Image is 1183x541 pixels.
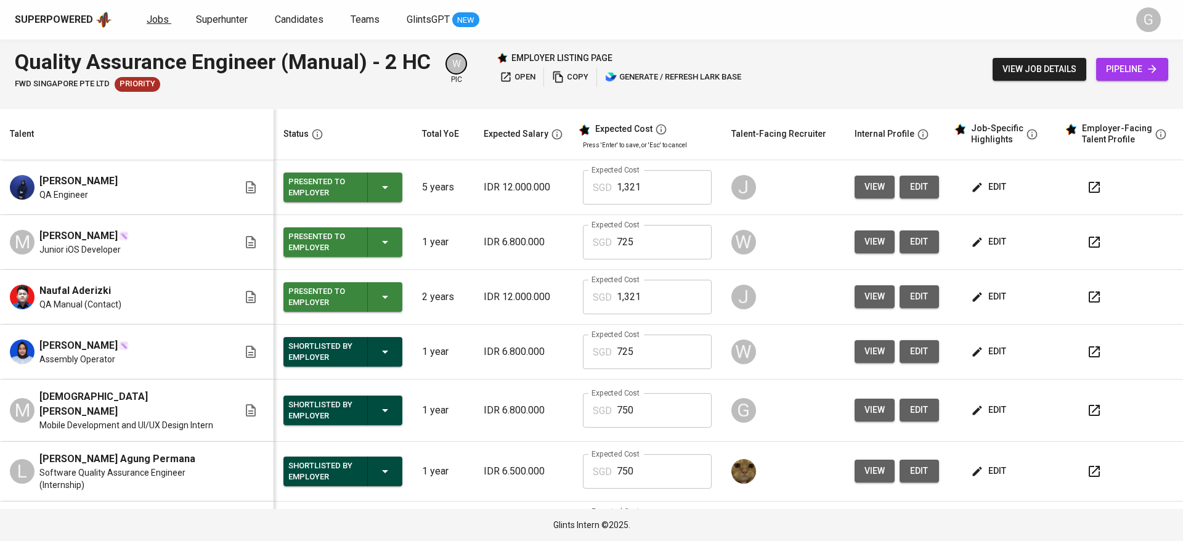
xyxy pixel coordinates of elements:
div: M [10,398,35,423]
button: edit [900,230,939,253]
a: Candidates [275,12,326,28]
span: [PERSON_NAME] Agung Permana [39,452,195,466]
span: edit [974,234,1006,250]
button: copy [549,68,591,87]
span: edit [974,344,1006,359]
span: Priority [115,78,160,90]
button: edit [900,176,939,198]
img: glints_star.svg [954,123,966,136]
button: view [855,285,895,308]
span: edit [974,463,1006,479]
button: edit [900,285,939,308]
span: [DEMOGRAPHIC_DATA][PERSON_NAME] [39,389,224,419]
span: [PERSON_NAME] [39,174,118,189]
div: New Job received from Demand Team [115,77,160,92]
div: Talent [10,126,34,142]
div: Job-Specific Highlights [971,123,1023,145]
span: Superhunter [196,14,248,25]
span: Assembly Operator [39,353,115,365]
button: edit [900,399,939,421]
a: Superhunter [196,12,250,28]
p: 5 years [422,180,464,195]
p: employer listing page [511,52,612,64]
div: Total YoE [422,126,459,142]
span: QA Engineer [39,189,88,201]
div: Status [283,126,309,142]
div: Shortlisted by Employer [288,338,357,365]
div: Expected Salary [484,126,548,142]
img: ec6c0910-f960-4a00-a8f8-c5744e41279e.jpg [731,459,756,484]
button: edit [969,176,1011,198]
div: Internal Profile [855,126,914,142]
div: Employer-Facing Talent Profile [1082,123,1152,145]
p: 1 year [422,344,464,359]
button: view job details [993,58,1086,81]
button: edit [969,460,1011,482]
span: edit [909,289,929,304]
button: edit [900,340,939,363]
button: open [497,68,539,87]
span: edit [909,402,929,418]
a: Superpoweredapp logo [15,10,112,29]
span: edit [974,289,1006,304]
span: copy [552,70,588,84]
p: IDR 6.500.000 [484,464,563,479]
img: glints_star.svg [578,124,590,136]
span: view [864,402,885,418]
span: edit [909,344,929,359]
span: FWD Singapore Pte Ltd [15,78,110,90]
div: J [731,285,756,309]
a: GlintsGPT NEW [407,12,479,28]
img: magic_wand.svg [119,231,129,241]
p: SGD [593,181,612,195]
span: Mobile Development and UI/UX Design Intern [39,419,213,431]
img: Naufal Aderizki [10,285,35,309]
button: view [855,176,895,198]
span: Software Quality Assurance Engineer (Internship) [39,466,224,491]
button: Presented to Employer [283,173,402,202]
button: edit [969,340,1011,363]
p: 2 years [422,290,464,304]
div: W [445,53,467,75]
img: app logo [96,10,112,29]
p: IDR 12.000.000 [484,180,563,195]
span: edit [909,463,929,479]
p: SGD [593,235,612,250]
span: Naufal Aderizki [39,283,111,298]
span: Candidates [275,14,323,25]
span: NEW [452,14,479,26]
a: edit [900,460,939,482]
a: Jobs [147,12,171,28]
span: edit [974,402,1006,418]
span: Junior iOS Developer [39,243,121,256]
p: IDR 12.000.000 [484,290,563,304]
span: Jobs [147,14,169,25]
p: SGD [593,345,612,360]
button: view [855,340,895,363]
p: SGD [593,290,612,305]
span: open [500,70,535,84]
span: view [864,179,885,195]
img: Yuniar Sitompul [10,340,35,364]
img: Resti NURAENI [10,175,35,200]
div: M [10,230,35,254]
div: Presented to Employer [288,283,357,311]
button: Presented to Employer [283,282,402,312]
span: edit [974,179,1006,195]
button: edit [969,230,1011,253]
img: glints_star.svg [1065,123,1077,136]
span: edit [909,234,929,250]
p: 1 year [422,403,464,418]
div: Talent-Facing Recruiter [731,126,826,142]
div: Presented to Employer [288,174,357,201]
div: Shortlisted by Employer [288,458,357,485]
span: view [864,289,885,304]
span: Teams [351,14,380,25]
button: edit [969,285,1011,308]
button: view [855,460,895,482]
p: IDR 6.800.000 [484,403,563,418]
